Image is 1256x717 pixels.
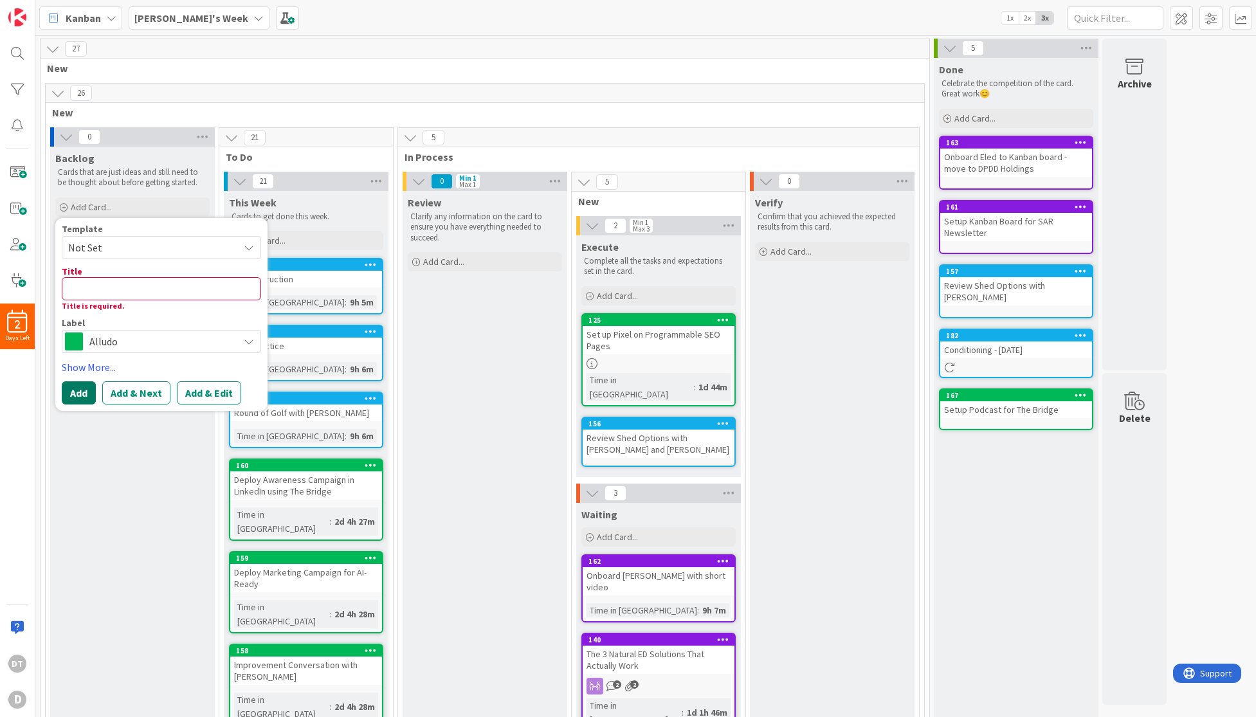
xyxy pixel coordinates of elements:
[583,314,734,354] div: 125Set up Pixel on Programmable SEO Pages
[940,277,1092,305] div: Review Shed Options with [PERSON_NAME]
[230,471,382,500] div: Deploy Awareness Campaign in LinkedIn using The Bridge
[230,460,382,500] div: 160Deploy Awareness Campaign in LinkedIn using The Bridge
[234,362,345,376] div: Time in [GEOGRAPHIC_DATA]
[71,201,112,213] span: Add Card...
[940,266,1092,277] div: 157
[230,460,382,471] div: 160
[331,514,378,529] div: 2d 4h 27m
[408,196,441,209] span: Review
[236,260,382,269] div: 186
[583,314,734,326] div: 125
[62,224,103,233] span: Template
[58,167,207,188] p: Cards that are just ideas and still need to be thought about before getting started.
[230,338,382,354] div: Golf Practice
[587,603,697,617] div: Time in [GEOGRAPHIC_DATA]
[940,201,1092,241] div: 161Setup Kanban Board for SAR Newsletter
[234,507,329,536] div: Time in [GEOGRAPHIC_DATA]
[236,646,382,655] div: 158
[778,174,800,189] span: 0
[597,290,638,302] span: Add Card...
[613,680,621,689] span: 2
[236,554,382,563] div: 159
[230,393,382,404] div: 184
[230,552,382,564] div: 159
[423,256,464,268] span: Add Card...
[347,295,377,309] div: 9h 5m
[597,531,638,543] span: Add Card...
[459,175,477,181] div: Min 1
[329,700,331,714] span: :
[89,332,232,350] span: Alludo
[940,149,1092,177] div: Onboard Eled to Kanban board - move to DPDD Holdings
[331,607,378,621] div: 2d 4h 28m
[236,461,382,470] div: 160
[55,152,95,165] span: Backlog
[583,634,734,646] div: 140
[65,41,87,57] span: 27
[15,320,21,329] span: 2
[459,181,476,188] div: Max 1
[331,700,378,714] div: 2d 4h 28m
[583,646,734,674] div: The 3 Natural ED Solutions That Actually Work
[230,645,382,685] div: 158Improvement Conversation with [PERSON_NAME]
[940,137,1092,177] div: 163Onboard Eled to Kanban board - move to DPDD Holdings
[8,8,26,26] img: Visit kanbanzone.com
[588,635,734,644] div: 140
[940,213,1092,241] div: Setup Kanban Board for SAR Newsletter
[27,2,59,17] span: Support
[946,331,1092,340] div: 182
[230,564,382,592] div: Deploy Marketing Campaign for AI-Ready
[962,41,984,56] span: 5
[946,203,1092,212] div: 161
[946,391,1092,400] div: 167
[1036,12,1053,24] span: 3x
[405,150,903,163] span: In Process
[234,429,345,443] div: Time in [GEOGRAPHIC_DATA]
[940,330,1092,358] div: 182Conditioning - [DATE]
[583,556,734,595] div: 162Onboard [PERSON_NAME] with short video
[979,88,990,99] span: 😊
[230,645,382,657] div: 158
[230,552,382,592] div: 159Deploy Marketing Campaign for AI-Ready
[329,607,331,621] span: :
[345,362,347,376] span: :
[68,239,229,256] span: Not Set
[177,381,241,404] button: Add & Edit
[230,271,382,287] div: Golf Instruction
[236,394,382,403] div: 184
[581,241,619,253] span: Execute
[583,418,734,430] div: 156
[605,218,626,233] span: 2
[588,419,734,428] div: 156
[1118,76,1152,91] div: Archive
[699,603,729,617] div: 9h 7m
[62,300,261,312] div: Title is required.
[47,62,913,75] span: New
[329,514,331,529] span: :
[230,657,382,685] div: Improvement Conversation with [PERSON_NAME]
[940,137,1092,149] div: 163
[234,295,345,309] div: Time in [GEOGRAPHIC_DATA]
[252,174,274,189] span: 21
[8,655,26,673] div: DT
[605,486,626,501] span: 3
[940,341,1092,358] div: Conditioning - [DATE]
[755,196,783,209] span: Verify
[583,418,734,458] div: 156Review Shed Options with [PERSON_NAME] and [PERSON_NAME]
[940,201,1092,213] div: 161
[230,259,382,271] div: 186
[347,362,377,376] div: 9h 6m
[70,86,92,101] span: 26
[229,196,277,209] span: This Week
[583,567,734,595] div: Onboard [PERSON_NAME] with short video
[940,330,1092,341] div: 182
[230,259,382,287] div: 186Golf Instruction
[946,138,1092,147] div: 163
[633,219,648,226] div: Min 1
[583,430,734,458] div: Review Shed Options with [PERSON_NAME] and [PERSON_NAME]
[62,381,96,404] button: Add
[633,226,650,232] div: Max 3
[1001,12,1019,24] span: 1x
[431,174,453,189] span: 0
[584,256,733,277] p: Complete all the tasks and expectations set in the card.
